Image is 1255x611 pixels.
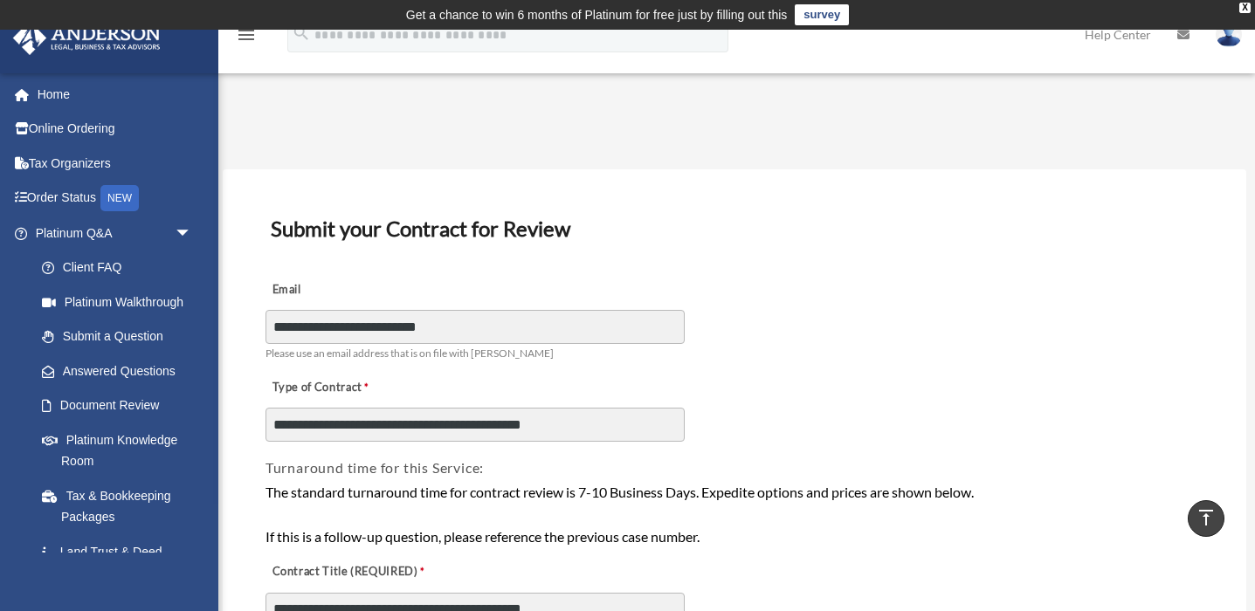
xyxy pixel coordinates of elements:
a: vertical_align_top [1188,500,1224,537]
img: User Pic [1216,22,1242,47]
label: Type of Contract [265,375,440,400]
a: Order StatusNEW [12,181,218,216]
div: close [1239,3,1251,13]
label: Email [265,278,440,302]
a: menu [236,31,257,45]
label: Contract Title (REQUIRED) [265,560,440,584]
span: Please use an email address that is on file with [PERSON_NAME] [265,347,554,360]
a: Tax Organizers [12,146,218,181]
a: Tax & Bookkeeping Packages [24,478,218,534]
span: Turnaround time for this Service: [265,459,484,476]
i: search [292,24,311,43]
a: Platinum Knowledge Room [24,422,218,478]
div: NEW [100,185,139,211]
a: Submit a Question [24,319,218,354]
span: arrow_drop_down [175,216,210,251]
a: Land Trust & Deed Forum [24,534,218,590]
a: Platinum Q&Aarrow_drop_down [12,216,218,251]
a: Answered Questions [24,354,218,388]
a: Platinum Walkthrough [24,285,218,319]
div: The standard turnaround time for contract review is 7-10 Business Days. Expedite options and pric... [265,481,1203,548]
h3: Submit your Contract for Review [264,210,1205,247]
a: Document Review [24,388,210,423]
a: Online Ordering [12,112,218,147]
div: Get a chance to win 6 months of Platinum for free just by filling out this [406,4,788,25]
img: Anderson Advisors Platinum Portal [8,21,166,55]
i: menu [236,24,257,45]
a: survey [795,4,849,25]
a: Client FAQ [24,251,218,285]
a: Home [12,77,218,112]
i: vertical_align_top [1196,507,1217,528]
